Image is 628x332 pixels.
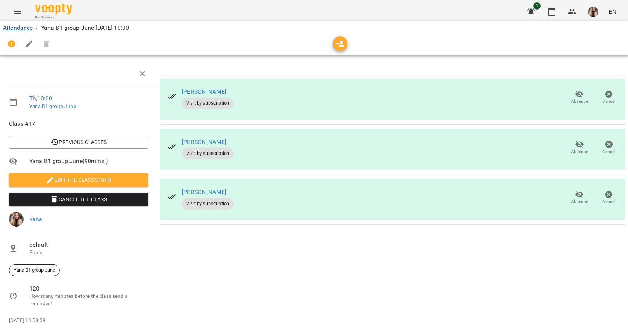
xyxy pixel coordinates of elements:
[565,87,594,108] button: Absence
[3,24,33,31] a: Attendance
[9,119,148,128] span: Class #17
[29,216,43,223] a: Yana
[533,2,541,10] span: 1
[602,199,616,205] span: Cancel
[565,137,594,158] button: Absence
[594,137,624,158] button: Cancel
[9,317,148,324] p: [DATE] 13:59:09
[3,24,625,32] nav: breadcrumb
[182,201,234,207] span: Visit by subscription
[606,5,619,18] button: EN
[602,98,616,105] span: Cancel
[9,3,26,21] button: Menu
[29,241,148,249] span: default
[15,138,142,147] span: Previous Classes
[182,88,226,95] a: [PERSON_NAME]
[571,98,588,105] span: Absence
[571,149,588,155] span: Absence
[29,249,148,256] p: Room
[41,24,129,32] p: Yana B1 group June [DATE] 10:00
[35,15,72,20] span: For Business
[29,293,148,307] p: How many minutes before the class send a reminder?
[15,195,142,204] span: Cancel the class
[602,149,616,155] span: Cancel
[9,212,24,227] img: ff8a976e702017e256ed5c6ae80139e5.jpg
[36,24,38,32] li: /
[588,7,598,17] img: ff8a976e702017e256ed5c6ae80139e5.jpg
[594,188,624,208] button: Cancel
[15,176,142,184] span: Edit the class's Info
[29,157,148,166] span: Yana B1 group June ( 90 mins. )
[182,188,226,195] a: [PERSON_NAME]
[182,150,234,157] span: Visit by subscription
[9,136,148,149] button: Previous Classes
[29,103,76,109] a: Yana B1 group June
[9,264,60,276] div: Yana B1 group June
[29,95,52,102] a: Th , 10:00
[182,100,234,107] span: Visit by subscription
[9,267,59,274] span: Yana B1 group June
[9,193,148,206] button: Cancel the class
[9,173,148,187] button: Edit the class's Info
[594,87,624,108] button: Cancel
[182,138,226,145] a: [PERSON_NAME]
[609,8,616,15] span: EN
[565,188,594,208] button: Absence
[35,4,72,14] img: Voopty Logo
[29,284,148,293] span: 120
[571,199,588,205] span: Absence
